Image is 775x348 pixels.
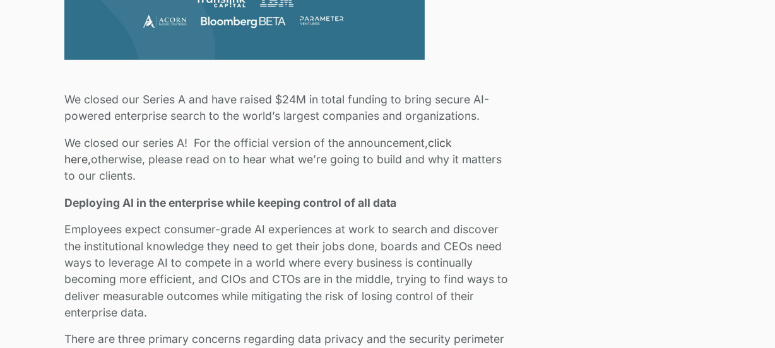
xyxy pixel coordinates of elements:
p: Employees expect consumer-grade AI experiences at work to search and discover the institutional k... [64,221,515,321]
p: We closed our series A! For the official version of the announcement, otherwise, please read on t... [64,135,515,185]
iframe: Chat Widget [712,287,775,348]
a: click here, [64,136,452,166]
p: We closed our Series A and have raised $24M in total funding to bring secure AI-powered enterpris... [64,91,515,125]
strong: Deploying AI in the enterprise while keeping control of all data [64,196,396,209]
